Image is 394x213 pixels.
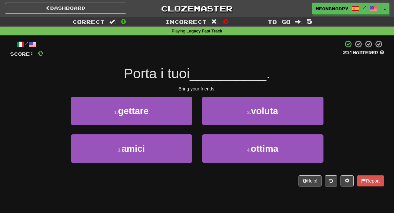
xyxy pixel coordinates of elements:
strong: Legacy Fast Track [186,29,222,33]
span: 25 % [343,50,353,55]
span: Porta i tuoi [124,66,190,81]
span: Incorrect [165,18,207,25]
a: Dashboard [5,3,126,14]
button: Help! [299,175,322,186]
div: / [10,40,43,48]
span: Correct [73,18,105,25]
small: 2 . [247,110,251,115]
span: 5 [307,17,312,25]
span: __________ [190,66,266,81]
span: voluta [251,106,278,116]
span: 0 [121,17,126,25]
small: 3 . [118,147,122,153]
button: 4.ottima [202,134,323,163]
button: Report [357,175,384,186]
span: 0 [38,49,43,57]
span: To go [268,18,291,25]
span: meansnoopy [316,6,348,11]
div: Mastered [343,50,384,56]
span: : [211,19,218,25]
span: : [109,19,116,25]
button: 1.gettare [71,97,192,125]
span: / [363,5,366,10]
div: Bring your friends. [10,86,384,92]
span: . [266,66,270,81]
button: 3.amici [71,134,192,163]
span: amici [122,144,145,154]
span: : [295,19,302,25]
span: gettare [118,106,149,116]
span: ottima [251,144,278,154]
small: 4 . [247,147,251,153]
button: 2.voluta [202,97,323,125]
a: meansnoopy / [312,3,381,14]
small: 1 . [114,110,118,115]
span: 0 [223,17,229,25]
button: Round history (alt+y) [325,175,337,186]
a: Clozemaster [136,3,258,14]
span: Score: [10,51,34,57]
